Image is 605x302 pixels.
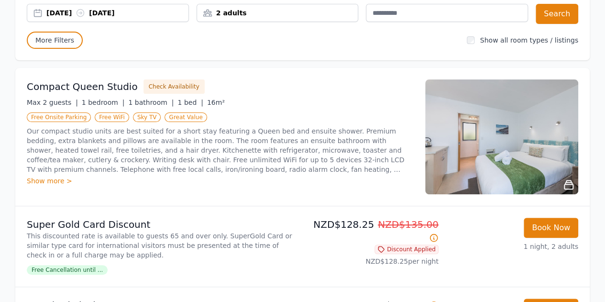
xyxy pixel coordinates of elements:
span: Free Onsite Parking [27,112,91,122]
span: Free Cancellation until ... [27,265,108,275]
span: Max 2 guests | [27,99,78,106]
span: More Filters [27,32,83,49]
span: 1 bathroom | [128,99,174,106]
button: Book Now [524,218,578,238]
p: NZD$128.25 per night [307,257,439,266]
p: Super Gold Card Discount [27,218,299,231]
button: Check Availability [143,79,205,94]
p: This discounted rate is available to guests 65 and over only. SuperGold Card or similar type card... [27,231,299,260]
div: Show more > [27,176,414,186]
span: 1 bedroom | [82,99,125,106]
p: NZD$128.25 [307,218,439,245]
p: Our compact studio units are best suited for a short stay featuring a Queen bed and ensuite showe... [27,126,414,174]
span: 1 bed | [177,99,203,106]
span: Discount Applied [374,245,439,254]
span: Sky TV [133,112,161,122]
button: Search [536,4,578,24]
div: 2 adults [197,8,358,18]
span: Free WiFi [95,112,129,122]
h3: Compact Queen Studio [27,80,138,93]
span: Great Value [165,112,207,122]
span: NZD$135.00 [378,219,439,230]
p: 1 night, 2 adults [446,242,578,251]
div: [DATE] [DATE] [46,8,188,18]
span: 16m² [207,99,225,106]
label: Show all room types / listings [480,36,578,44]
